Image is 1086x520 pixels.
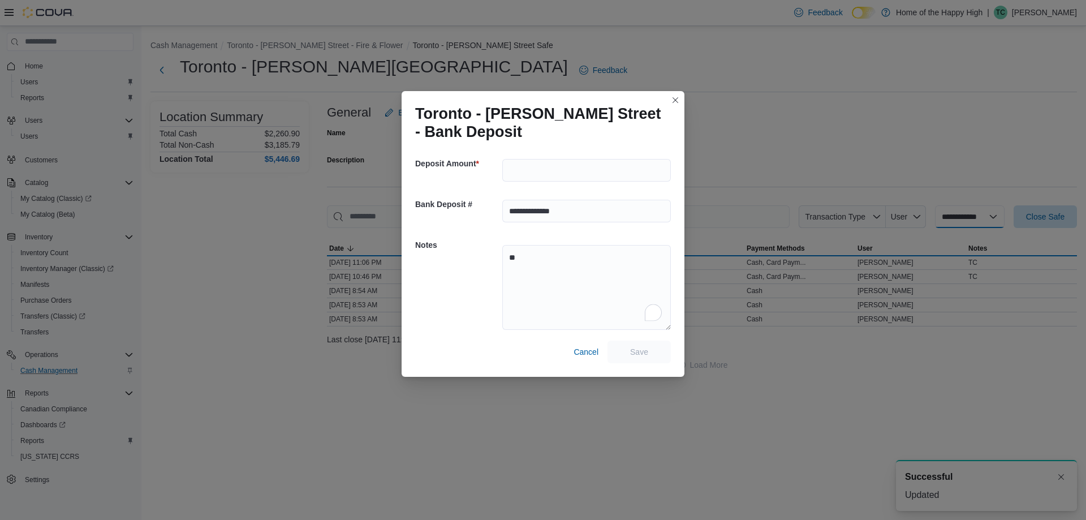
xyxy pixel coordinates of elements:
textarea: To enrich screen reader interactions, please activate Accessibility in Grammarly extension settings [502,245,671,330]
span: Save [630,346,648,358]
button: Closes this modal window [669,93,682,107]
span: Cancel [574,346,598,358]
h5: Deposit Amount [415,152,500,175]
button: Save [607,341,671,363]
h5: Notes [415,234,500,256]
h5: Bank Deposit # [415,193,500,216]
button: Cancel [569,341,603,363]
h1: Toronto - [PERSON_NAME] Street - Bank Deposit [415,105,662,141]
